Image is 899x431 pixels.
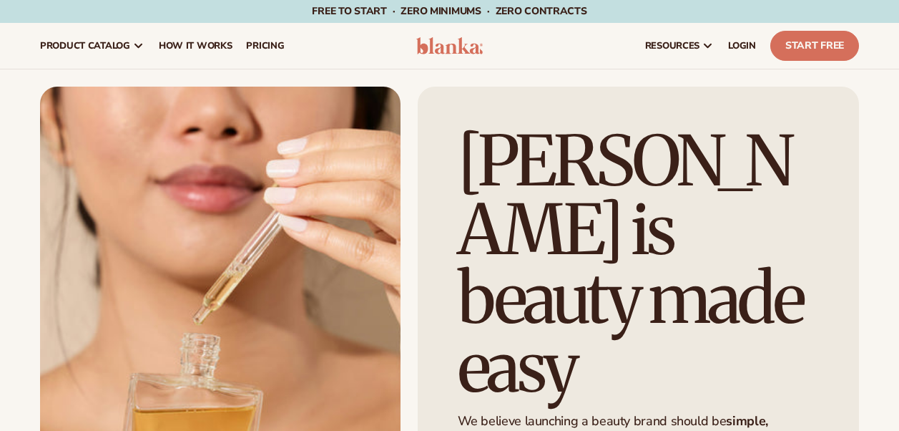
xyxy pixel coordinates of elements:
a: Start Free [770,31,859,61]
a: product catalog [33,23,152,69]
span: product catalog [40,40,130,52]
span: LOGIN [728,40,756,52]
a: pricing [239,23,291,69]
span: How It Works [159,40,232,52]
span: Free to start · ZERO minimums · ZERO contracts [312,4,586,18]
span: resources [645,40,699,52]
span: pricing [246,40,284,52]
h1: [PERSON_NAME] is beauty made easy [458,127,819,402]
a: How It Works [152,23,240,69]
a: LOGIN [721,23,763,69]
a: resources [638,23,721,69]
img: logo [416,37,483,54]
